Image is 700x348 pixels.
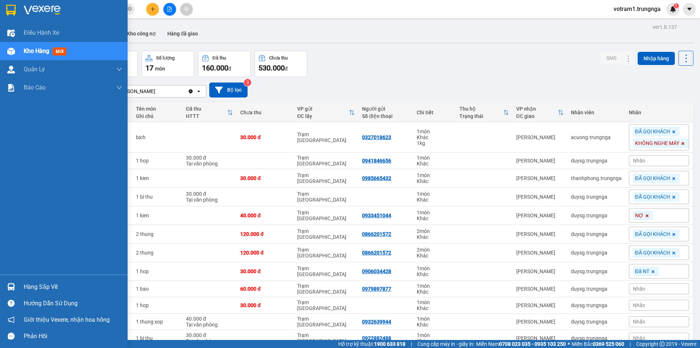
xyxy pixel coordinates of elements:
[635,268,649,275] span: Đã NT
[653,23,677,31] div: ver 1.8.137
[24,298,122,309] div: Hướng dẫn sử dụng
[516,158,564,164] div: [PERSON_NAME]
[297,210,355,221] div: Trạm [GEOGRAPHIC_DATA]
[670,6,676,12] img: icon-new-feature
[417,197,452,203] div: Khác
[417,234,452,240] div: Khác
[633,335,645,341] span: Nhãn
[456,103,513,122] th: Toggle SortBy
[362,113,409,119] div: Số điện thoại
[116,85,122,91] span: down
[635,128,670,135] span: ĐÃ GỌI KHÁCH
[6,5,16,16] img: logo-vxr
[516,286,564,292] div: [PERSON_NAME]
[8,333,15,340] span: message
[417,253,452,259] div: Khác
[516,134,564,140] div: [PERSON_NAME]
[136,250,179,256] div: 2 thung
[516,231,564,237] div: [PERSON_NAME]
[136,286,179,292] div: 1 bao
[571,335,622,341] div: duysg.trungnga
[297,316,355,328] div: Trạm [GEOGRAPHIC_DATA]
[476,340,566,348] span: Miền Nam
[186,106,227,112] div: Đã thu
[136,335,179,341] div: 1 bi thu
[297,299,355,311] div: Trạm [GEOGRAPHIC_DATA]
[417,340,474,348] span: Cung cấp máy in - giấy in:
[686,6,693,12] span: caret-down
[635,175,670,181] span: ĐÃ GỌI KHÁCH
[417,338,452,344] div: Khác
[188,88,194,94] svg: Clear value
[417,140,452,146] div: 1 kg
[417,129,452,134] div: 1 món
[136,213,179,218] div: 1 kien
[53,47,66,56] span: mới
[136,134,179,140] div: bịch
[146,3,159,16] button: plus
[362,213,391,218] div: 0933451044
[633,158,645,164] span: Nhãn
[297,191,355,203] div: Trạm [GEOGRAPHIC_DATA]
[240,268,290,274] div: 30.000 đ
[180,3,193,16] button: aim
[150,7,155,12] span: plus
[186,155,233,161] div: 30.000 đ
[516,302,564,308] div: [PERSON_NAME]
[182,103,237,122] th: Toggle SortBy
[571,319,622,325] div: duysg.trungnga
[660,341,665,347] span: copyright
[269,56,288,61] div: Chưa thu
[629,110,689,115] div: Nhãn
[297,172,355,184] div: Trạm [GEOGRAPHIC_DATA]
[186,113,227,119] div: HTTT
[202,64,228,72] span: 160.000
[513,103,567,122] th: Toggle SortBy
[572,340,624,348] span: Miền Bắc
[7,29,15,37] img: warehouse-icon
[635,231,670,237] span: ĐÃ GỌI KHÁCH
[417,215,452,221] div: Khác
[24,315,110,324] span: Giới thiệu Vexere, nhận hoa hồng
[459,113,503,119] div: Trạng thái
[7,283,15,291] img: warehouse-icon
[155,66,165,72] span: món
[297,228,355,240] div: Trạm [GEOGRAPHIC_DATA]
[362,319,391,325] div: 0932639944
[417,228,452,234] div: 2 món
[635,140,679,146] span: KHÔNG NGHE MÁY
[244,79,251,86] sup: 3
[417,271,452,277] div: Khác
[571,231,622,237] div: duysg.trungnga
[417,299,452,305] div: 1 món
[141,51,194,77] button: Số lượng17món
[516,319,564,325] div: [PERSON_NAME]
[198,51,251,77] button: Đã thu160.000đ
[240,134,290,140] div: 30.000 đ
[297,106,349,112] div: VP gửi
[338,340,405,348] span: Hỗ trợ kỹ thuật:
[571,134,622,140] div: acuong.trungnga
[116,88,155,95] div: [PERSON_NAME]
[362,268,391,274] div: 0906034428
[411,340,412,348] span: |
[7,47,15,55] img: warehouse-icon
[297,113,349,119] div: ĐC lấy
[186,322,233,328] div: Tại văn phòng
[240,231,290,237] div: 120.000 đ
[675,3,677,8] span: 1
[186,197,233,203] div: Tại văn phòng
[285,66,288,72] span: đ
[600,51,622,65] button: SMS
[7,66,15,73] img: warehouse-icon
[608,4,666,14] span: votram1.trungnga
[24,83,46,92] span: Báo cáo
[184,7,189,12] span: aim
[417,316,452,322] div: 1 món
[297,155,355,167] div: Trạm [GEOGRAPHIC_DATA]
[136,113,179,119] div: Ghi chú
[571,158,622,164] div: duysg.trungnga
[417,191,452,197] div: 1 món
[417,289,452,295] div: Khác
[571,286,622,292] div: duysg.trungnga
